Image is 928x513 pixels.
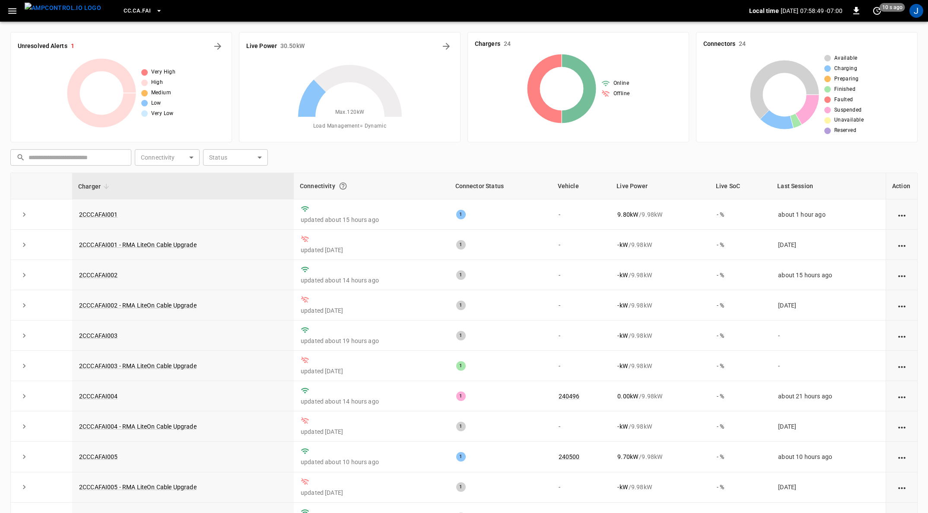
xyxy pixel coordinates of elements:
div: action cell options [896,331,907,340]
div: / 9.98 kW [617,422,703,431]
td: - % [710,381,771,411]
td: - % [710,290,771,321]
span: Online [613,79,629,88]
div: 1 [456,270,466,280]
td: [DATE] [771,472,886,503]
span: 10 s ago [880,3,905,12]
p: - kW [617,240,627,249]
td: - [552,351,611,381]
p: [DATE] 07:58:49 -07:00 [781,6,842,15]
p: 9.80 kW [617,210,638,219]
div: 1 [456,482,466,492]
div: / 9.98 kW [617,301,703,310]
th: Last Session [771,173,886,199]
a: 2CCCAFAI003 - RMA LiteOn Cable Upgrade [79,362,197,369]
a: 240500 [559,453,580,460]
span: Very High [151,68,176,77]
th: Action [886,173,917,199]
div: 1 [456,210,466,219]
p: updated [DATE] [301,367,442,375]
a: 2CCCAFAI002 [79,272,118,279]
div: action cell options [896,362,907,370]
div: 1 [456,240,466,250]
div: 1 [456,391,466,401]
td: [DATE] [771,290,886,321]
h6: Connectors [703,39,735,49]
div: 1 [456,452,466,462]
td: about 21 hours ago [771,381,886,411]
th: Vehicle [552,173,611,199]
p: updated [DATE] [301,246,442,254]
td: - [771,351,886,381]
span: Max. 120 kW [335,108,365,117]
div: 1 [456,331,466,340]
div: 1 [456,422,466,431]
td: - % [710,411,771,442]
td: - % [710,351,771,381]
div: action cell options [896,271,907,279]
td: [DATE] [771,411,886,442]
p: updated [DATE] [301,427,442,436]
span: High [151,78,163,87]
div: / 9.98 kW [617,483,703,491]
button: expand row [18,481,31,494]
span: Low [151,99,161,108]
button: expand row [18,208,31,221]
div: profile-icon [909,4,923,18]
td: - [552,472,611,503]
h6: Chargers [475,39,500,49]
th: Live SoC [710,173,771,199]
a: 240496 [559,393,580,400]
td: - [552,290,611,321]
span: Very Low [151,109,174,118]
p: updated about 10 hours ago [301,458,442,466]
p: - kW [617,301,627,310]
div: action cell options [896,422,907,431]
td: about 10 hours ago [771,442,886,472]
button: set refresh interval [870,4,884,18]
td: about 15 hours ago [771,260,886,290]
div: / 9.98 kW [617,210,703,219]
p: updated about 14 hours ago [301,276,442,285]
span: Finished [834,85,855,94]
span: Suspended [834,106,862,115]
h6: 30.50 kW [280,42,305,51]
td: - [552,199,611,230]
button: expand row [18,420,31,433]
a: 2CCCAFAI004 [79,393,118,400]
div: Connectivity [300,178,443,194]
p: 0.00 kW [617,392,638,401]
span: Medium [151,89,171,97]
td: - [771,321,886,351]
p: updated about 19 hours ago [301,337,442,345]
td: - [552,321,611,351]
p: - kW [617,483,627,491]
span: Charging [834,64,857,73]
span: Available [834,54,858,63]
button: expand row [18,390,31,403]
a: 2CCCAFAI001 [79,211,118,218]
a: 2CCCAFAI002 - RMA LiteOn Cable Upgrade [79,302,197,309]
span: Preparing [834,75,859,83]
span: Load Management = Dynamic [313,122,387,131]
p: updated about 15 hours ago [301,215,442,224]
button: expand row [18,299,31,312]
h6: 1 [71,42,74,51]
a: 2CCCAFAI005 - RMA LiteOn Cable Upgrade [79,484,197,491]
h6: Unresolved Alerts [18,42,67,51]
p: - kW [617,422,627,431]
p: - kW [617,362,627,370]
div: 1 [456,361,466,371]
div: / 9.98 kW [617,331,703,340]
span: CC.CA.FAI [124,6,151,16]
button: expand row [18,269,31,282]
a: 2CCCAFAI004 - RMA LiteOn Cable Upgrade [79,423,197,430]
button: CC.CA.FAI [120,3,165,19]
button: expand row [18,329,31,342]
button: expand row [18,359,31,372]
button: expand row [18,450,31,463]
td: - [552,230,611,260]
div: / 9.98 kW [617,392,703,401]
p: - kW [617,331,627,340]
h6: Live Power [246,42,277,51]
